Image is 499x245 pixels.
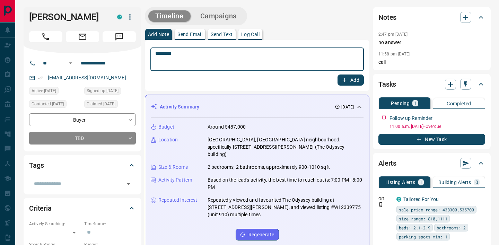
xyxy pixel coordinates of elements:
[87,100,115,107] span: Claimed [DATE]
[124,179,133,189] button: Open
[148,10,191,22] button: Timeline
[193,10,244,22] button: Campaigns
[29,221,81,227] p: Actively Searching:
[403,196,439,202] a: Tailored For You
[378,202,383,207] svg: Push Notification Only
[399,224,430,231] span: beds: 2.1-2.9
[389,115,432,122] p: Follow up Reminder
[378,196,392,202] p: Off
[438,180,471,185] p: Building Alerts
[32,100,64,107] span: Contacted [DATE]
[29,132,136,145] div: TBD
[338,75,364,86] button: Add
[378,59,485,66] p: call
[48,75,126,80] a: [EMAIL_ADDRESS][DOMAIN_NAME]
[399,233,447,240] span: parking spots min: 1
[29,160,44,171] h2: Tags
[29,113,136,126] div: Buyer
[158,136,178,143] p: Location
[378,79,396,90] h2: Tasks
[158,196,197,204] p: Repeated Interest
[29,11,107,23] h1: [PERSON_NAME]
[208,136,364,158] p: [GEOGRAPHIC_DATA], [GEOGRAPHIC_DATA] neighbourhood, specifically [STREET_ADDRESS][PERSON_NAME] (T...
[378,155,485,172] div: Alerts
[84,221,136,227] p: Timeframe:
[399,215,447,222] span: size range: 810,1111
[158,123,174,131] p: Budget
[414,101,417,106] p: 1
[67,59,75,67] button: Open
[378,134,485,145] button: New Task
[29,157,136,174] div: Tags
[391,101,410,106] p: Pending
[208,164,330,171] p: 2 bedrooms, 2 bathrooms, approximately 900-1010 sqft
[208,176,364,191] p: Based on the lead's activity, the best time to reach out is: 7:00 PM - 8:00 PM
[399,206,474,213] span: sale price range: 438300,535700
[84,100,136,110] div: Fri Oct 03 2025
[117,15,122,19] div: condos.ca
[378,9,485,26] div: Notes
[29,31,62,42] span: Call
[87,87,119,94] span: Signed up [DATE]
[378,39,485,46] p: no answer
[177,32,202,37] p: Send Email
[148,32,169,37] p: Add Note
[208,196,364,218] p: Repeatedly viewed and favourited The Odyssey building at [STREET_ADDRESS][PERSON_NAME], and viewe...
[211,32,233,37] p: Send Text
[378,12,396,23] h2: Notes
[378,32,408,37] p: 2:47 pm [DATE]
[236,229,279,240] button: Regenerate
[29,203,52,214] h2: Criteria
[38,76,43,80] svg: Email Verified
[29,87,81,97] div: Fri Oct 03 2025
[341,104,354,110] p: [DATE]
[103,31,136,42] span: Message
[158,176,192,184] p: Activity Pattern
[475,180,478,185] p: 0
[378,52,410,56] p: 11:58 pm [DATE]
[158,164,188,171] p: Size & Rooms
[396,197,401,202] div: condos.ca
[66,31,99,42] span: Email
[378,76,485,93] div: Tasks
[151,100,364,113] div: Activity Summary[DATE]
[385,180,415,185] p: Listing Alerts
[84,87,136,97] div: Fri Oct 03 2025
[32,87,56,94] span: Active [DATE]
[160,103,199,111] p: Activity Summary
[389,123,485,130] p: 11:00 a.m. [DATE] - Overdue
[29,200,136,217] div: Criteria
[29,100,81,110] div: Fri Oct 03 2025
[420,180,422,185] p: 1
[437,224,466,231] span: bathrooms: 2
[241,32,260,37] p: Log Call
[208,123,246,131] p: Around $487,000
[447,101,471,106] p: Completed
[378,158,396,169] h2: Alerts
